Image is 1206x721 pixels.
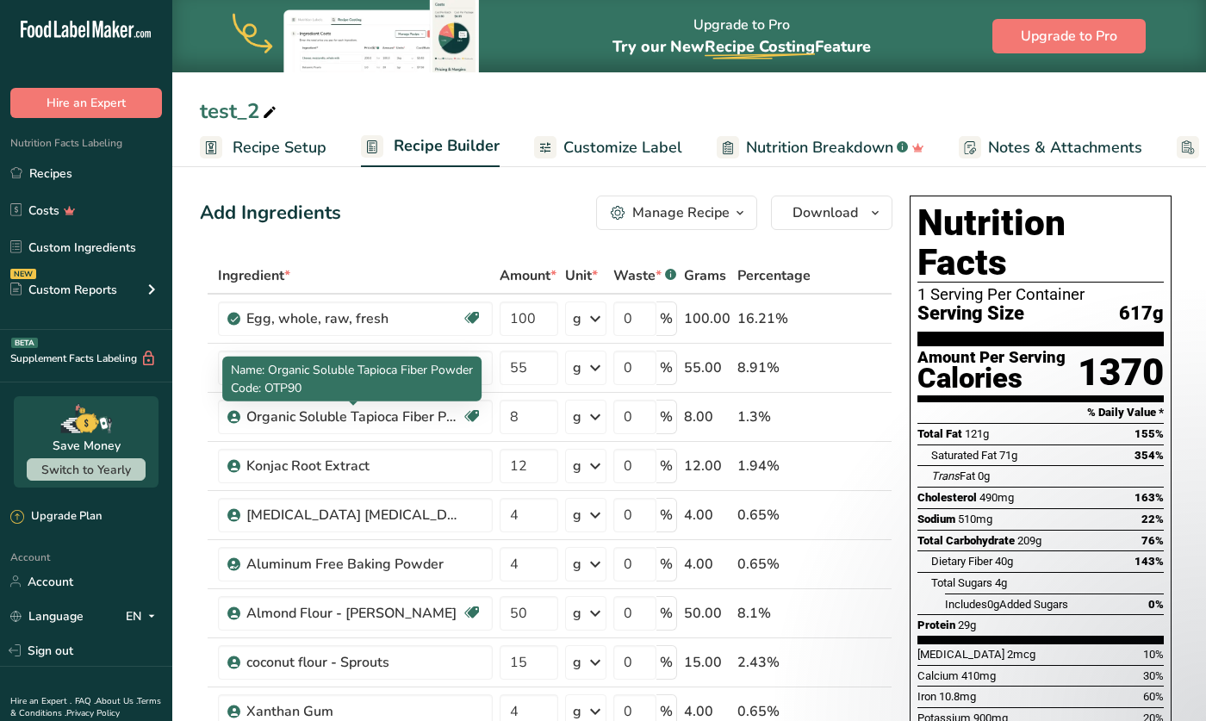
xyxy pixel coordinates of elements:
[917,350,1066,366] div: Amount Per Serving
[917,203,1164,283] h1: Nutrition Facts
[737,308,811,329] div: 16.21%
[917,402,1164,423] section: % Daily Value *
[931,469,975,482] span: Fat
[999,449,1017,462] span: 71g
[573,407,581,427] div: g
[1021,26,1117,47] span: Upgrade to Pro
[41,462,131,478] span: Switch to Yearly
[563,136,682,159] span: Customize Label
[246,554,462,575] div: Aluminum Free Baking Powder
[684,554,730,575] div: 4.00
[612,36,871,57] span: Try our New Feature
[1135,449,1164,462] span: 354%
[917,366,1066,391] div: Calories
[684,603,730,624] div: 50.00
[126,606,162,626] div: EN
[573,603,581,624] div: g
[988,136,1142,159] span: Notes & Attachments
[218,265,290,286] span: Ingredient
[917,513,955,525] span: Sodium
[200,128,326,167] a: Recipe Setup
[965,427,989,440] span: 121g
[10,695,71,707] a: Hire an Expert .
[958,513,992,525] span: 510mg
[11,338,38,348] div: BETA
[53,437,121,455] div: Save Money
[917,491,977,504] span: Cholesterol
[27,458,146,481] button: Switch to Yearly
[10,695,161,719] a: Terms & Conditions .
[246,407,462,427] div: Organic Soluble Tapioca Fiber Powder
[573,554,581,575] div: g
[1078,350,1164,395] div: 1370
[939,690,976,703] span: 10.8mg
[231,362,473,378] span: Name: Organic Soluble Tapioca Fiber Powder
[200,199,341,227] div: Add Ingredients
[705,36,815,57] span: Recipe Costing
[978,469,990,482] span: 0g
[1141,513,1164,525] span: 22%
[246,456,462,476] div: Konjac Root Extract
[931,449,997,462] span: Saturated Fat
[573,505,581,525] div: g
[1119,303,1164,325] span: 617g
[596,196,757,230] button: Manage Recipe
[793,202,858,223] span: Download
[612,1,871,72] div: Upgrade to Pro
[684,407,730,427] div: 8.00
[1135,427,1164,440] span: 155%
[684,505,730,525] div: 4.00
[917,534,1015,547] span: Total Carbohydrate
[737,456,811,476] div: 1.94%
[737,603,811,624] div: 8.1%
[10,508,102,525] div: Upgrade Plan
[632,202,730,223] div: Manage Recipe
[500,265,556,286] span: Amount
[534,128,682,167] a: Customize Label
[394,134,500,158] span: Recipe Builder
[231,380,301,396] span: Code: OTP90
[684,652,730,673] div: 15.00
[684,308,730,329] div: 100.00
[746,136,893,159] span: Nutrition Breakdown
[959,128,1142,167] a: Notes & Attachments
[917,303,1024,325] span: Serving Size
[1143,669,1164,682] span: 30%
[684,357,730,378] div: 55.00
[10,281,117,299] div: Custom Reports
[75,695,96,707] a: FAQ .
[573,456,581,476] div: g
[66,707,120,719] a: Privacy Policy
[737,554,811,575] div: 0.65%
[917,286,1164,303] div: 1 Serving Per Container
[1017,534,1041,547] span: 209g
[737,357,811,378] div: 8.91%
[96,695,137,707] a: About Us .
[573,308,581,329] div: g
[10,601,84,631] a: Language
[684,265,726,286] span: Grams
[573,357,581,378] div: g
[573,652,581,673] div: g
[917,690,936,703] span: Iron
[10,88,162,118] button: Hire an Expert
[737,505,811,525] div: 0.65%
[361,127,500,168] a: Recipe Builder
[613,265,676,286] div: Waste
[917,427,962,440] span: Total Fat
[737,265,811,286] span: Percentage
[1141,534,1164,547] span: 76%
[717,128,924,167] a: Nutrition Breakdown
[246,308,462,329] div: Egg, whole, raw, fresh
[1143,690,1164,703] span: 60%
[246,603,462,624] div: Almond Flour - [PERSON_NAME]
[737,652,811,673] div: 2.43%
[979,491,1014,504] span: 490mg
[246,652,462,673] div: coconut flour - Sprouts
[771,196,892,230] button: Download
[1007,648,1035,661] span: 2mcg
[1135,491,1164,504] span: 163%
[737,407,811,427] div: 1.3%
[565,265,598,286] span: Unit
[1147,662,1189,704] iframe: Intercom live chat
